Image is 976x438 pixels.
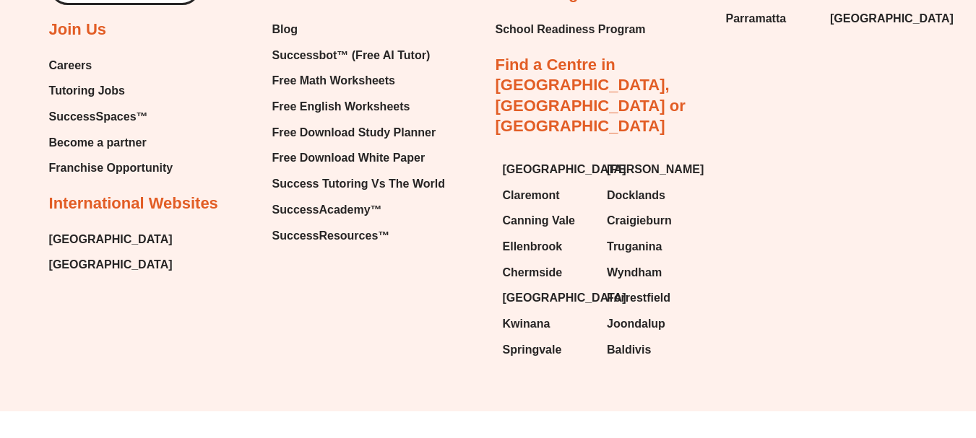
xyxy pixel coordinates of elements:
a: Kwinana [503,313,592,335]
a: Free English Worksheets [272,96,445,118]
a: Springvale [503,339,592,361]
a: SuccessSpaces™ [49,106,173,128]
a: SuccessResources™ [272,225,445,247]
span: Free English Worksheets [272,96,410,118]
span: Claremont [503,185,560,206]
h2: Join Us [49,19,106,40]
span: Successbot™ (Free AI Tutor) [272,45,431,66]
a: Forrestfield [607,287,697,309]
a: Craigieburn [607,210,697,232]
a: Free Download White Paper [272,147,445,169]
a: Tutoring Jobs [49,80,173,102]
span: Docklands [607,185,665,206]
span: SuccessResources™ [272,225,390,247]
span: Tutoring Jobs [49,80,125,102]
a: Canning Vale [503,210,592,232]
span: Parramatta [726,8,787,30]
span: Kwinana [503,313,550,335]
a: Free Math Worksheets [272,70,445,92]
a: [GEOGRAPHIC_DATA] [49,229,173,250]
a: [GEOGRAPHIC_DATA] [503,287,592,309]
a: Ellenbrook [503,236,592,258]
a: Joondalup [607,313,697,335]
span: Chermside [503,262,563,284]
span: Free Download Study Planner [272,122,436,144]
a: [PERSON_NAME] [607,159,697,180]
a: Baldivis [607,339,697,361]
a: Successbot™ (Free AI Tutor) [272,45,445,66]
a: [GEOGRAPHIC_DATA] [830,8,920,30]
span: SuccessSpaces™ [49,106,148,128]
span: Canning Vale [503,210,575,232]
iframe: Chat Widget [735,275,976,438]
a: [GEOGRAPHIC_DATA] [503,159,592,180]
span: Ellenbrook [503,236,563,258]
span: [GEOGRAPHIC_DATA] [503,159,626,180]
a: Careers [49,55,173,76]
a: Blog [272,19,445,40]
span: Joondalup [607,313,665,335]
span: [PERSON_NAME] [607,159,704,180]
span: Craigieburn [607,210,672,232]
span: Springvale [503,339,562,361]
span: Blog [272,19,298,40]
span: Free Download White Paper [272,147,426,169]
a: [GEOGRAPHIC_DATA] [49,254,173,276]
span: Careers [49,55,92,76]
span: [GEOGRAPHIC_DATA] [830,8,954,30]
a: Truganina [607,236,697,258]
a: Free Download Study Planner [272,122,445,144]
span: Truganina [607,236,662,258]
span: Forrestfield [607,287,670,309]
span: Free Math Worksheets [272,70,395,92]
span: Become a partner [49,132,147,154]
a: Claremont [503,185,592,206]
a: SuccessAcademy™ [272,199,445,221]
a: Chermside [503,262,592,284]
a: Parramatta [726,8,816,30]
a: Find a Centre in [GEOGRAPHIC_DATA], [GEOGRAPHIC_DATA] or [GEOGRAPHIC_DATA] [496,56,686,136]
span: [GEOGRAPHIC_DATA] [503,287,626,309]
a: School Readiness Program [496,19,646,40]
span: Wyndham [607,262,662,284]
a: Franchise Opportunity [49,157,173,179]
a: Docklands [607,185,697,206]
a: Become a partner [49,132,173,154]
a: Success Tutoring Vs The World [272,173,445,195]
span: SuccessAcademy™ [272,199,382,221]
a: Wyndham [607,262,697,284]
h2: International Websites [49,193,218,214]
span: Baldivis [607,339,651,361]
